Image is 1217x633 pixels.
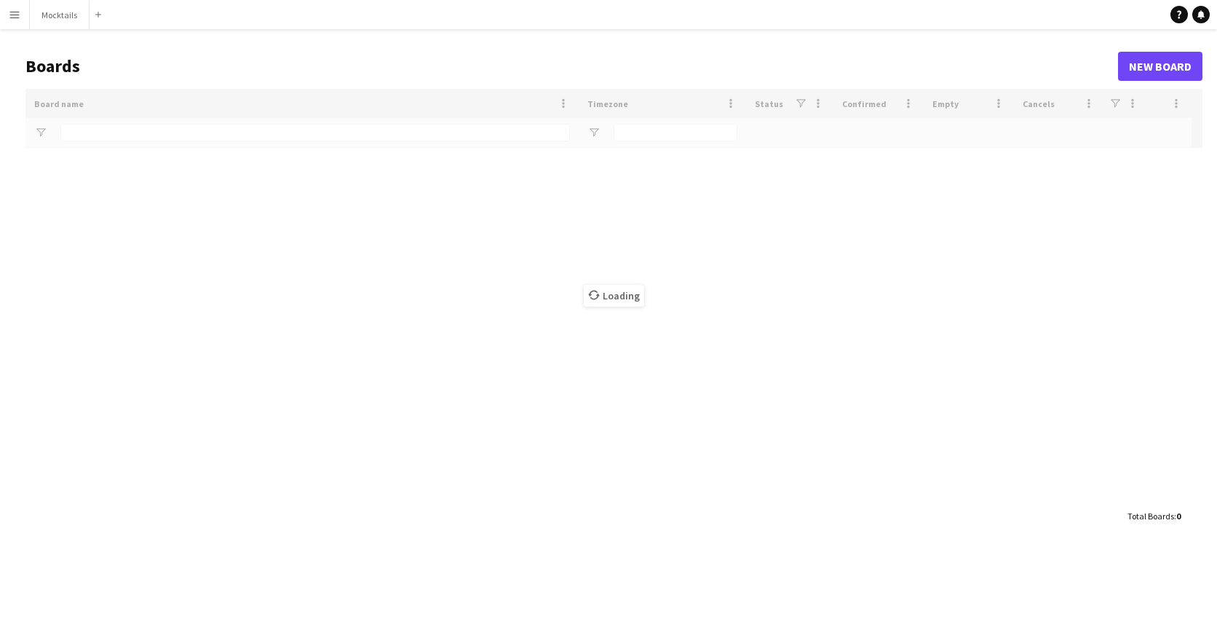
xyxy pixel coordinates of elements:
[1118,52,1202,81] a: New Board
[584,285,644,307] span: Loading
[25,55,1118,77] h1: Boards
[30,1,90,29] button: Mocktails
[1127,511,1174,522] span: Total Boards
[1176,511,1181,522] span: 0
[1127,502,1181,530] div: :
